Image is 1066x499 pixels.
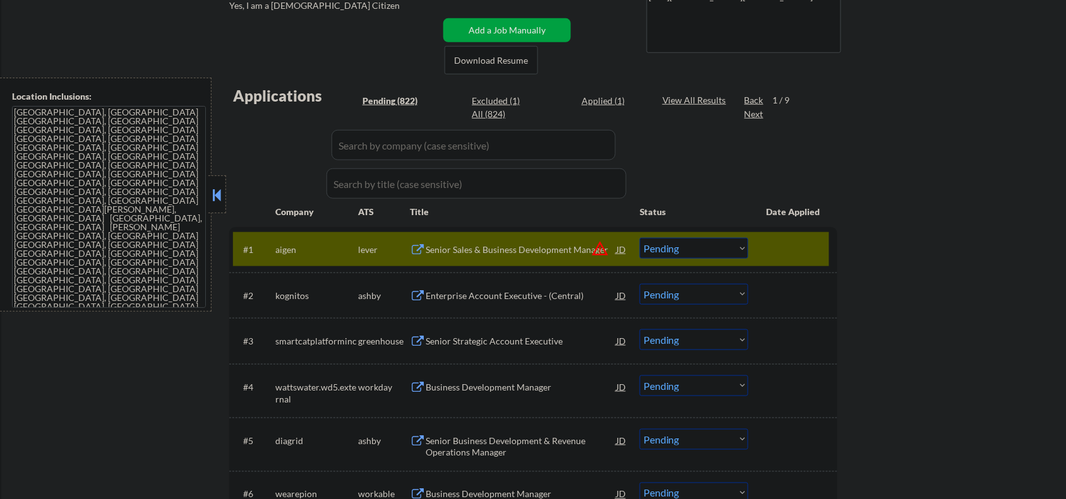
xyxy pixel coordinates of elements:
div: Back [745,94,765,107]
div: Next [745,108,765,120]
div: Enterprise Account Executive - (Central) [426,290,616,302]
button: Add a Job Manually [443,18,571,42]
input: Search by title (case sensitive) [326,168,626,199]
div: Senior Sales & Business Development Manager [426,244,616,256]
div: aigen [275,244,358,256]
div: ATS [358,206,410,218]
div: Location Inclusions: [12,90,207,103]
div: Business Development Manager [426,381,616,394]
div: View All Results [662,94,730,107]
div: kognitos [275,290,358,302]
div: ashby [358,290,410,302]
div: Senior Business Development & Revenue Operations Manager [426,435,616,459]
div: greenhouse [358,335,410,348]
div: workday [358,381,410,394]
div: JD [615,375,628,398]
button: warning_amber [591,240,609,257]
div: Senior Strategic Account Executive [426,335,616,348]
div: ashby [358,435,410,447]
div: JD [615,329,628,352]
div: #4 [243,381,265,394]
div: Applications [233,88,358,103]
div: Company [275,206,358,218]
div: Status [640,200,748,223]
div: JD [615,238,628,261]
input: Search by company (case sensitive) [332,130,616,160]
div: #1 [243,244,265,256]
div: diagrid [275,435,358,447]
div: All (824) [472,108,535,120]
div: Pending (822) [362,95,426,107]
div: Title [410,206,628,218]
div: #5 [243,435,265,447]
div: 1 / 9 [773,94,802,107]
div: Date Applied [767,206,822,218]
div: Applied (1) [582,95,645,107]
div: JD [615,429,628,452]
div: smartcatplatforminc [275,335,358,348]
div: #2 [243,290,265,302]
div: wattswater.wd5.external [275,381,358,406]
div: lever [358,244,410,256]
div: #3 [243,335,265,348]
div: Excluded (1) [472,95,535,107]
div: JD [615,284,628,307]
button: Download Resume [445,46,538,74]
